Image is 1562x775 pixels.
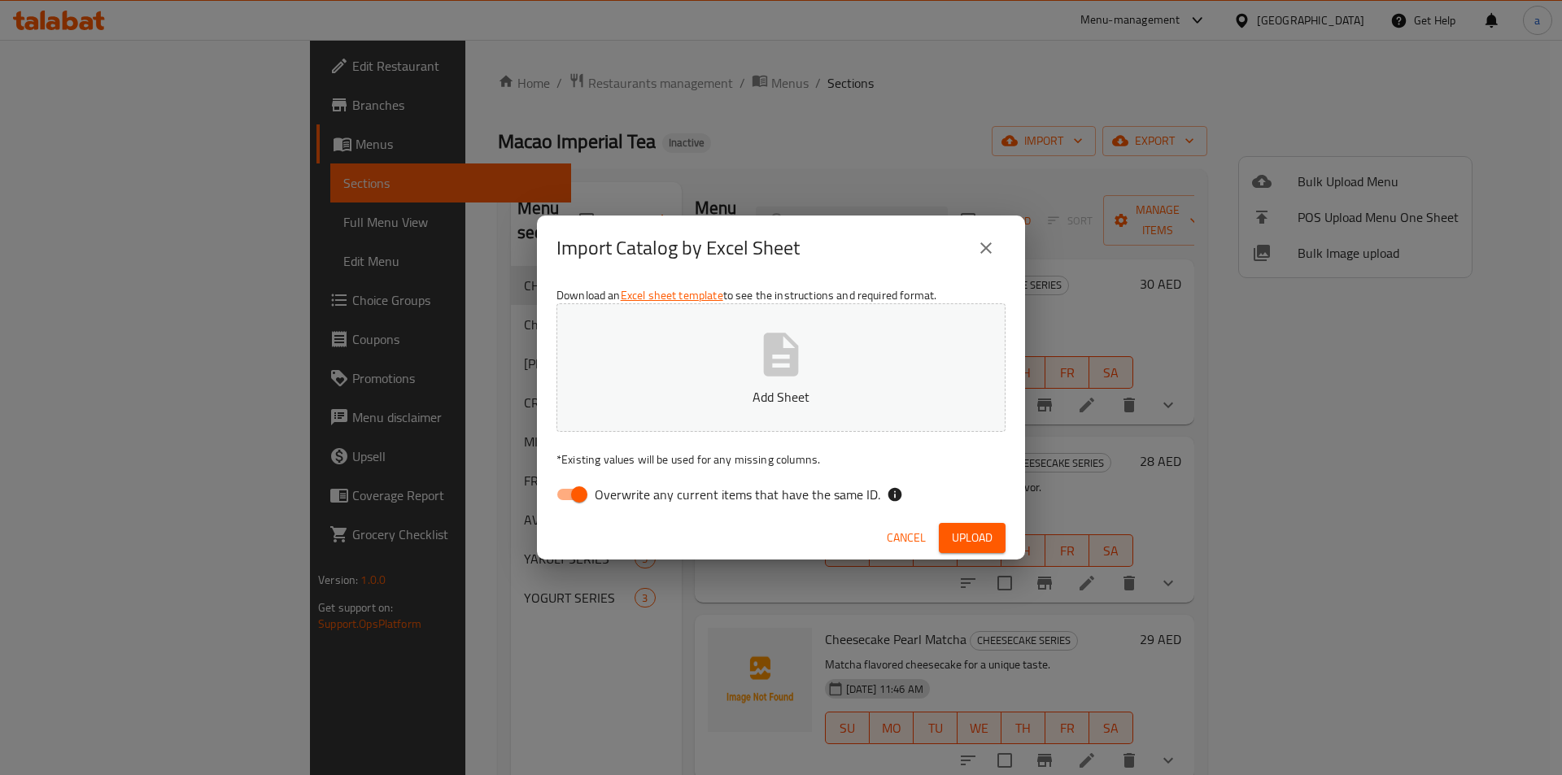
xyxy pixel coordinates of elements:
[939,523,1006,553] button: Upload
[582,387,980,407] p: Add Sheet
[880,523,932,553] button: Cancel
[556,303,1006,432] button: Add Sheet
[887,528,926,548] span: Cancel
[556,235,800,261] h2: Import Catalog by Excel Sheet
[595,485,880,504] span: Overwrite any current items that have the same ID.
[887,486,903,503] svg: If the overwrite option isn't selected, then the items that match an existing ID will be ignored ...
[537,281,1025,516] div: Download an to see the instructions and required format.
[952,528,993,548] span: Upload
[621,285,723,306] a: Excel sheet template
[966,229,1006,268] button: close
[556,451,1006,468] p: Existing values will be used for any missing columns.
